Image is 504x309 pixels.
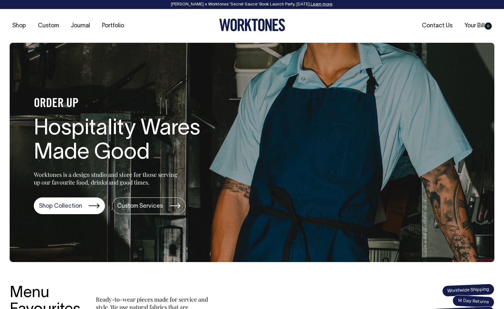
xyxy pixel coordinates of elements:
[34,197,105,214] a: Shop Collection
[34,171,180,186] p: Worktones is a design studio and store for those serving up our favourite food, drinks and good t...
[6,2,498,7] div: [PERSON_NAME] × Worktones ‘Secret Sauce’ Book Launch Party, [DATE]. .
[34,117,240,165] h1: Hospitality Wares Made Good
[311,3,332,6] a: Learn more
[485,23,492,30] span: 0
[462,21,494,31] a: Your Bill0
[99,21,127,31] a: Portfolio
[442,284,494,297] span: Worldwide Shipping
[112,197,186,214] a: Custom Services
[452,295,495,308] span: 14 Day Returns
[35,21,61,31] a: Custom
[10,21,29,31] a: Shop
[34,97,240,111] h4: ORDER UP
[68,21,93,31] a: Journal
[419,21,455,31] a: Contact Us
